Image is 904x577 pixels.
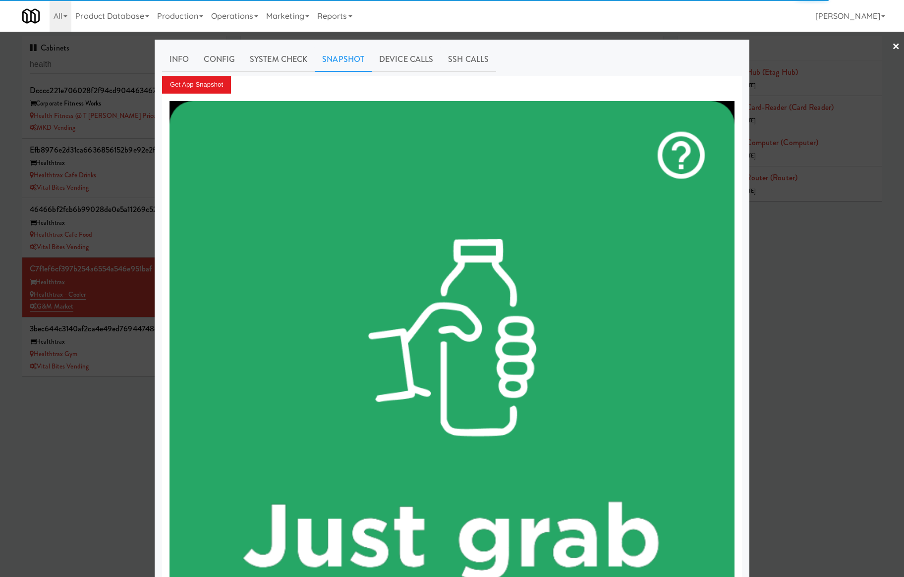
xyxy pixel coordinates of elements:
a: Device Calls [372,47,441,72]
a: Snapshot [315,47,372,72]
a: Info [162,47,196,72]
a: Config [196,47,242,72]
a: System Check [242,47,315,72]
a: × [892,32,900,62]
button: Get App Snapshot [162,76,231,94]
a: SSH Calls [441,47,496,72]
img: Micromart [22,7,40,25]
